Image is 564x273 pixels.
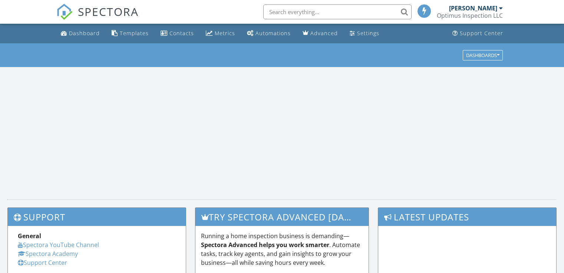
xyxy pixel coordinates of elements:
[310,30,338,37] div: Advanced
[201,241,329,249] strong: Spectora Advanced helps you work smarter
[437,12,503,19] div: Optimus Inspection LLC
[300,27,341,40] a: Advanced
[18,241,99,249] a: Spectora YouTube Channel
[263,4,412,19] input: Search everything...
[463,50,503,60] button: Dashboards
[169,30,194,37] div: Contacts
[58,27,103,40] a: Dashboard
[449,4,497,12] div: [PERSON_NAME]
[378,208,556,226] h3: Latest Updates
[8,208,186,226] h3: Support
[158,27,197,40] a: Contacts
[466,53,499,58] div: Dashboards
[195,208,369,226] h3: Try spectora advanced [DATE]
[203,27,238,40] a: Metrics
[201,232,363,267] p: Running a home inspection business is demanding— . Automate tasks, track key agents, and gain ins...
[18,232,41,240] strong: General
[56,10,139,26] a: SPECTORA
[78,4,139,19] span: SPECTORA
[460,30,503,37] div: Support Center
[18,259,67,267] a: Support Center
[56,4,73,20] img: The Best Home Inspection Software - Spectora
[449,27,506,40] a: Support Center
[347,27,382,40] a: Settings
[120,30,149,37] div: Templates
[69,30,100,37] div: Dashboard
[357,30,379,37] div: Settings
[215,30,235,37] div: Metrics
[109,27,152,40] a: Templates
[18,250,78,258] a: Spectora Academy
[255,30,291,37] div: Automations
[244,27,294,40] a: Automations (Basic)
